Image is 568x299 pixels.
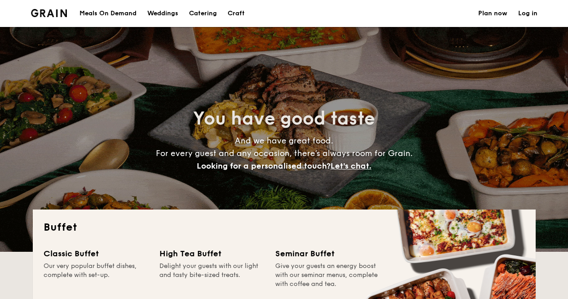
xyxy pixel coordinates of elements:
div: Classic Buffet [44,247,149,260]
div: Seminar Buffet [275,247,380,260]
span: Looking for a personalised touch? [197,161,330,171]
span: Let's chat. [330,161,371,171]
h2: Buffet [44,220,525,235]
a: Logotype [31,9,67,17]
div: Delight your guests with our light and tasty bite-sized treats. [159,262,264,289]
span: And we have great food. For every guest and any occasion, there’s always room for Grain. [156,136,413,171]
img: Grain [31,9,67,17]
span: You have good taste [193,108,375,129]
div: Our very popular buffet dishes, complete with set-up. [44,262,149,289]
div: Give your guests an energy boost with our seminar menus, complete with coffee and tea. [275,262,380,289]
div: High Tea Buffet [159,247,264,260]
